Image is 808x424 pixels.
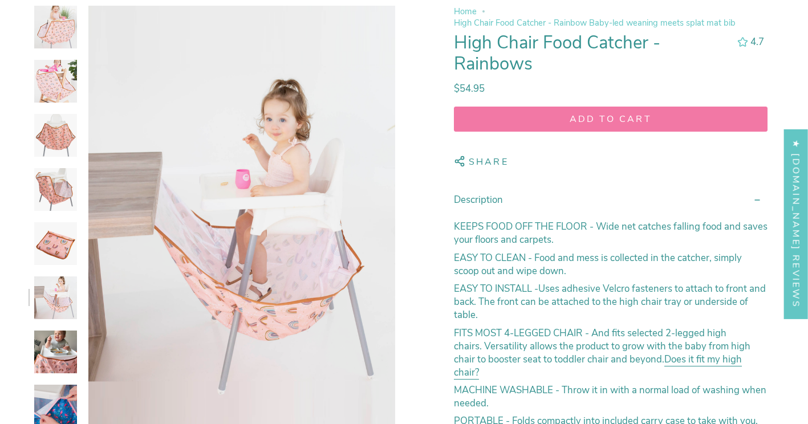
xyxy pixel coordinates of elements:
span: Share [469,156,509,171]
strong: KEEPS FOOD OFF THE FLOOR [454,221,590,234]
h1: High Chair Food Catcher - Rainbows [454,32,728,75]
button: 4.68 out of 5.0 stars [732,34,767,50]
p: - Wide net catches falling food and saves your floors and carpets. [454,221,768,247]
p: - Throw it in with a normal load of washing when needed. [454,384,768,410]
p: - [454,283,768,322]
div: Click to open Judge.me floating reviews tab [784,129,808,319]
a: Home [454,6,477,17]
summary: Description [454,184,768,215]
span: Add to cart [465,113,757,125]
span: 4.7 [750,35,764,48]
strong: EASY TO CLEAN - [454,251,534,264]
div: 4.68 out of 5.0 stars [737,37,748,47]
button: Share [454,150,509,174]
strong: MACHINE WASHABLE [454,384,555,397]
span: $54.95 [454,82,485,95]
strong: FITS MOST 4-LEGGED CHAIR [454,327,585,340]
p: Food and mess is collected in the catcher, simply scoop out and wipe down. [454,251,768,278]
strong: EASY TO INSTALL [454,283,532,296]
p: - And fits selected 2-legged high chairs. Versatility allows the product to grow with the baby fr... [454,327,768,379]
span: Uses adhesive Velcro fasteners to attach to front and back. The front can be attached to the high... [454,283,766,322]
span: High Chair Food Catcher - Rainbow Baby-led weaning meets splat mat bib [454,17,736,28]
a: Does it fit my high chair? [454,353,742,382]
button: Add to cart [454,107,768,132]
